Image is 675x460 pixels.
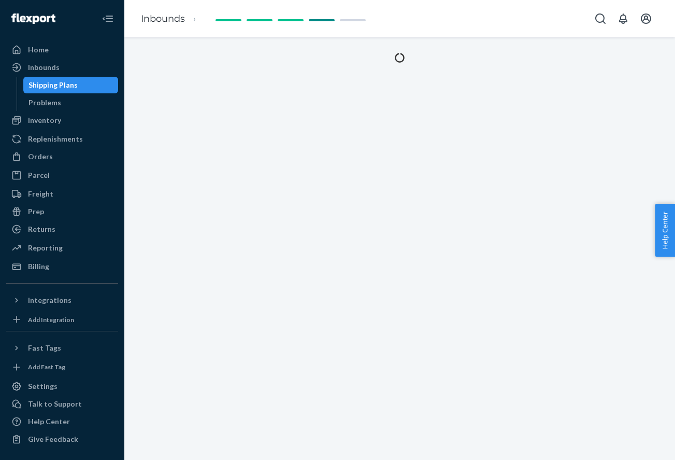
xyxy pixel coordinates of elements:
[6,313,118,327] a: Add Integration
[28,80,78,90] div: Shipping Plans
[28,224,55,234] div: Returns
[28,295,71,305] div: Integrations
[11,13,55,24] img: Flexport logo
[28,62,60,73] div: Inbounds
[28,363,65,371] div: Add Fast Tag
[28,399,82,409] div: Talk to Support
[97,8,118,29] button: Close Navigation
[28,416,70,427] div: Help Center
[28,343,61,353] div: Fast Tags
[6,413,118,430] a: Help Center
[636,8,656,29] button: Open account menu
[6,378,118,395] a: Settings
[23,77,119,93] a: Shipping Plans
[28,170,50,180] div: Parcel
[141,13,185,24] a: Inbounds
[6,292,118,309] button: Integrations
[28,115,61,126] div: Inventory
[28,45,49,55] div: Home
[28,189,53,199] div: Freight
[28,134,83,144] div: Replenishments
[6,221,118,238] a: Returns
[28,261,49,272] div: Billing
[590,8,611,29] button: Open Search Box
[6,360,118,374] a: Add Fast Tag
[6,167,118,184] a: Parcel
[6,131,118,147] a: Replenishments
[28,315,74,324] div: Add Integration
[6,203,118,220] a: Prep
[28,434,78,444] div: Give Feedback
[28,243,63,253] div: Reporting
[28,381,58,392] div: Settings
[23,94,119,111] a: Problems
[6,396,118,412] button: Talk to Support
[6,340,118,356] button: Fast Tags
[28,97,61,108] div: Problems
[6,59,118,76] a: Inbounds
[613,8,634,29] button: Open notifications
[6,112,118,129] a: Inventory
[6,41,118,58] a: Home
[6,431,118,448] button: Give Feedback
[28,206,44,217] div: Prep
[655,204,675,257] button: Help Center
[6,148,118,165] a: Orders
[28,151,53,162] div: Orders
[6,186,118,202] a: Freight
[6,258,118,275] a: Billing
[133,4,213,34] ol: breadcrumbs
[6,240,118,256] a: Reporting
